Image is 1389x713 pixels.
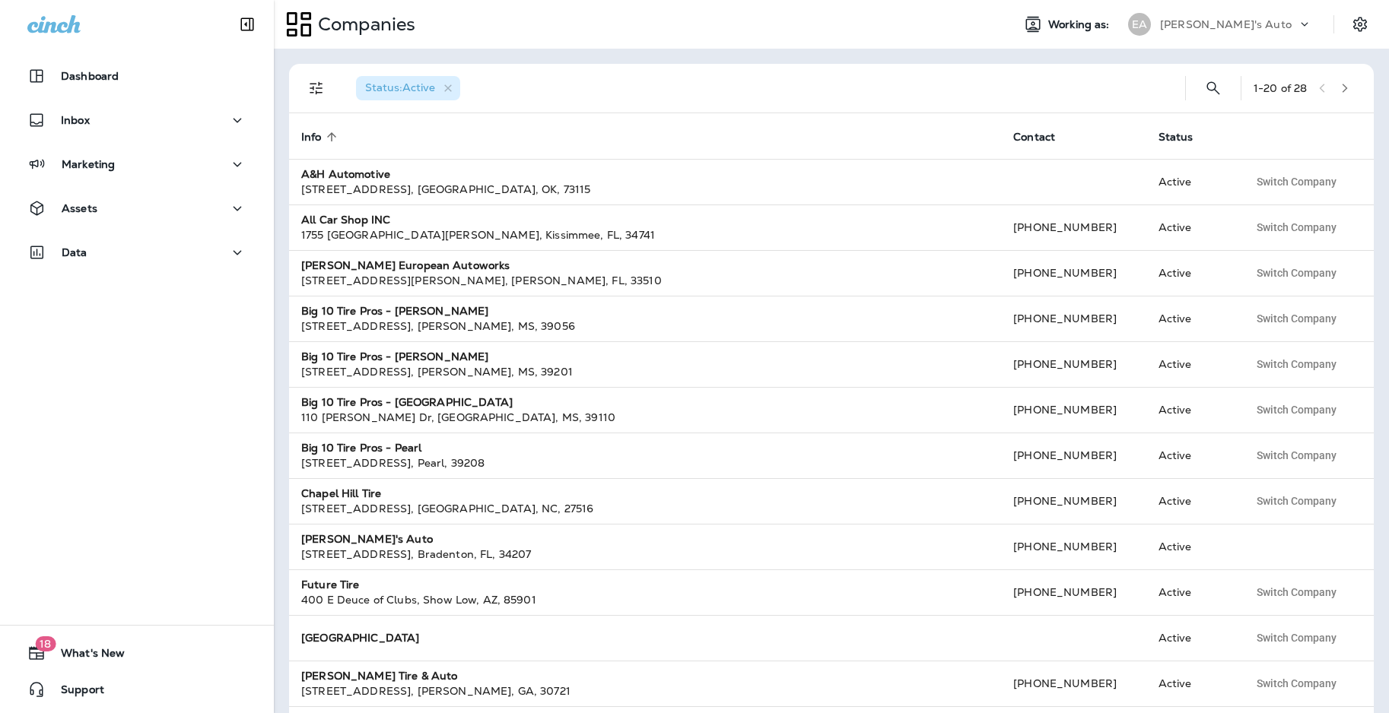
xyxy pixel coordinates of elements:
strong: [PERSON_NAME]'s Auto [301,532,433,546]
div: EA [1128,13,1151,36]
span: Status [1159,131,1194,144]
span: Switch Company [1257,404,1337,415]
td: [PHONE_NUMBER] [1001,524,1146,569]
button: Switch Company [1248,307,1345,330]
span: 18 [35,636,56,651]
div: 110 [PERSON_NAME] Dr , [GEOGRAPHIC_DATA] , MS , 39110 [301,410,989,425]
button: Switch Company [1248,581,1345,604]
button: Switch Company [1248,398,1345,421]
span: Switch Company [1257,450,1337,461]
button: Marketing [15,149,259,179]
td: Active [1146,159,1236,204]
div: [STREET_ADDRESS] , Pearl , 39208 [301,455,989,471]
span: Switch Company [1257,496,1337,506]
strong: Big 10 Tire Pros - Pearl [301,441,421,455]
td: [PHONE_NUMBER] [1001,250,1146,296]
p: Dashboard [61,70,119,82]
button: Switch Company [1248,353,1345,376]
td: Active [1146,615,1236,661]
strong: Big 10 Tire Pros - [GEOGRAPHIC_DATA] [301,395,513,409]
strong: [GEOGRAPHIC_DATA] [301,631,419,645]
strong: [PERSON_NAME] European Autoworks [301,258,510,272]
span: Contact [1013,131,1055,144]
strong: Big 10 Tire Pros - [PERSON_NAME] [301,350,488,363]
button: Filters [301,73,332,103]
td: Active [1146,433,1236,478]
td: Active [1146,296,1236,341]
button: Search Companies [1198,73,1228,103]
td: Active [1146,204,1236,250]
strong: Future Tire [301,578,360,591]
td: [PHONE_NUMBER] [1001,569,1146,615]
span: Switch Company [1257,222,1337,233]
div: 1 - 20 of 28 [1254,82,1307,94]
span: Switch Company [1257,176,1337,187]
span: Switch Company [1257,678,1337,689]
strong: Big 10 Tire Pros - [PERSON_NAME] [301,304,488,318]
strong: A&H Automotive [301,167,390,181]
td: Active [1146,387,1236,433]
span: Switch Company [1257,313,1337,324]
td: Active [1146,661,1236,706]
td: Active [1146,524,1236,569]
td: [PHONE_NUMBER] [1001,433,1146,478]
strong: All Car Shop INC [301,213,390,227]
span: Info [301,130,342,144]
p: Companies [312,13,415,36]
div: [STREET_ADDRESS] , [PERSON_NAME] , GA , 30721 [301,683,989,699]
button: Settings [1346,11,1374,38]
div: [STREET_ADDRESS] , [GEOGRAPHIC_DATA] , OK , 73115 [301,182,989,197]
button: Support [15,674,259,705]
button: Collapse Sidebar [226,9,269,40]
span: Switch Company [1257,359,1337,369]
div: Status:Active [356,76,460,100]
p: Assets [62,202,97,214]
span: Switch Company [1257,268,1337,278]
span: Switch Company [1257,632,1337,643]
p: Data [62,246,87,258]
span: Switch Company [1257,587,1337,597]
span: Working as: [1048,18,1113,31]
button: Assets [15,193,259,223]
td: Active [1146,341,1236,387]
button: Dashboard [15,61,259,91]
strong: [PERSON_NAME] Tire & Auto [301,669,458,683]
button: Switch Company [1248,626,1345,649]
button: Switch Company [1248,261,1345,284]
div: 1755 [GEOGRAPHIC_DATA][PERSON_NAME] , Kissimmee , FL , 34741 [301,227,989,242]
button: Switch Company [1248,216,1345,239]
button: Switch Company [1248,490,1345,512]
p: [PERSON_NAME]'s Auto [1160,18,1292,30]
span: Info [301,131,322,144]
p: Marketing [62,158,115,170]
td: [PHONE_NUMBER] [1001,204,1146,250]
div: 400 E Deuce of Clubs , Show Low , AZ , 85901 [301,592,989,607]
td: [PHONE_NUMBER] [1001,387,1146,433]
td: Active [1146,569,1236,615]
button: Switch Company [1248,672,1345,695]
div: [STREET_ADDRESS] , Bradenton , FL , 34207 [301,547,989,562]
strong: Chapel Hill Tire [301,486,381,500]
span: Status [1159,130,1213,144]
td: [PHONE_NUMBER] [1001,341,1146,387]
button: Switch Company [1248,170,1345,193]
td: Active [1146,250,1236,296]
button: Inbox [15,105,259,135]
span: What's New [46,647,125,665]
td: [PHONE_NUMBER] [1001,478,1146,524]
button: Switch Company [1248,444,1345,467]
button: Data [15,237,259,268]
span: Status : Active [365,81,435,94]
div: [STREET_ADDRESS] , [GEOGRAPHIC_DATA] , NC , 27516 [301,501,989,516]
span: Contact [1013,130,1075,144]
td: [PHONE_NUMBER] [1001,661,1146,706]
div: [STREET_ADDRESS] , [PERSON_NAME] , MS , 39201 [301,364,989,379]
td: Active [1146,478,1236,524]
p: Inbox [61,114,90,126]
div: [STREET_ADDRESS][PERSON_NAME] , [PERSON_NAME] , FL , 33510 [301,273,989,288]
button: 18What's New [15,638,259,668]
td: [PHONE_NUMBER] [1001,296,1146,341]
span: Support [46,683,104,702]
div: [STREET_ADDRESS] , [PERSON_NAME] , MS , 39056 [301,318,989,334]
